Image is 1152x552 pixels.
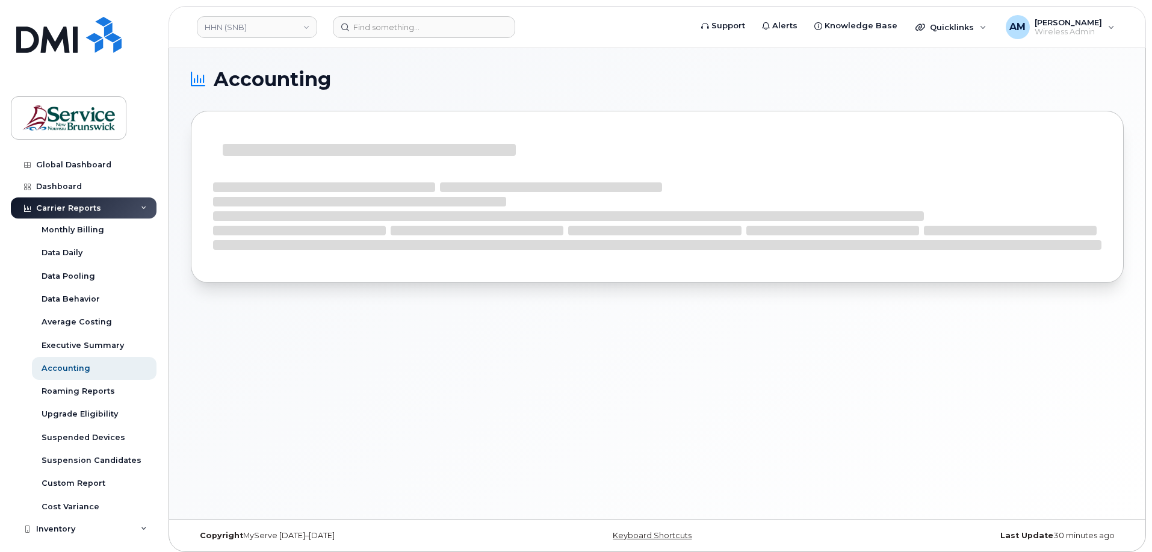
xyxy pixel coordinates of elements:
[813,531,1124,541] div: 30 minutes ago
[1000,531,1053,540] strong: Last Update
[191,531,502,541] div: MyServe [DATE]–[DATE]
[214,70,331,88] span: Accounting
[613,531,692,540] a: Keyboard Shortcuts
[200,531,243,540] strong: Copyright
